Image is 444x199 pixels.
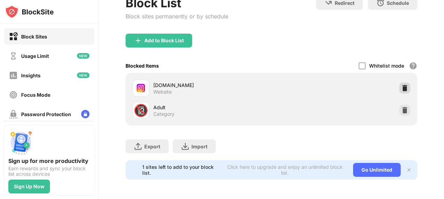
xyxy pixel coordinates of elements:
[126,13,228,20] div: Block sites permanently or by schedule
[369,63,404,69] div: Whitelist mode
[225,164,345,176] div: Click here to upgrade and enjoy an unlimited block list.
[142,164,221,176] div: 1 sites left to add to your block list.
[77,53,89,59] img: new-icon.svg
[8,130,33,155] img: push-signup.svg
[14,184,44,189] div: Sign Up Now
[21,111,71,117] div: Password Protection
[134,103,148,118] div: 🔞
[21,72,41,78] div: Insights
[126,63,159,69] div: Blocked Items
[8,166,90,177] div: Earn rewards and sync your block list across devices
[191,144,207,149] div: Import
[21,92,50,98] div: Focus Mode
[77,72,89,78] img: new-icon.svg
[9,90,18,99] img: focus-off.svg
[9,71,18,80] img: insights-off.svg
[153,104,272,111] div: Adult
[9,32,18,41] img: block-on.svg
[8,157,90,164] div: Sign up for more productivity
[353,163,401,177] div: Go Unlimited
[5,5,54,19] img: logo-blocksite.svg
[137,84,145,92] img: favicons
[9,110,18,119] img: password-protection-off.svg
[9,52,18,60] img: time-usage-off.svg
[144,144,160,149] div: Export
[406,167,412,173] img: x-button.svg
[144,38,184,43] div: Add to Block List
[153,89,172,95] div: Website
[153,111,174,117] div: Category
[21,34,47,40] div: Block Sites
[81,110,89,118] img: lock-menu.svg
[153,81,272,89] div: [DOMAIN_NAME]
[21,53,49,59] div: Usage Limit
